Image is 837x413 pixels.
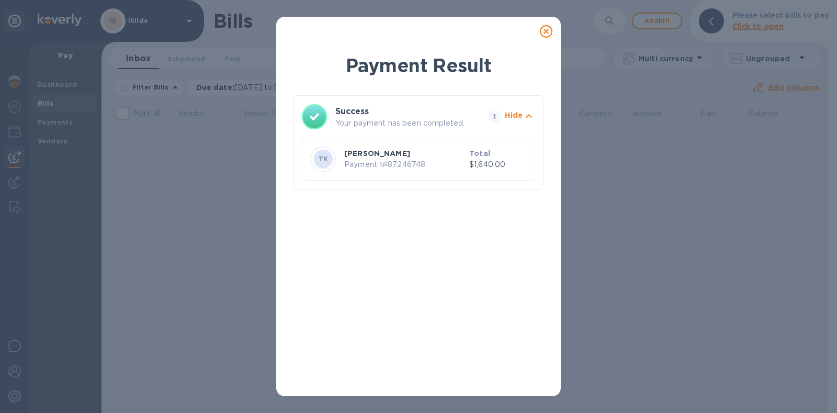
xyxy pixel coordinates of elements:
b: Total [469,149,490,158]
b: TK [319,155,329,163]
p: Your payment has been completed. [335,118,484,129]
p: Hide [505,110,523,120]
p: $1,640.00 [469,159,526,170]
p: [PERSON_NAME] [344,148,465,159]
h1: Payment Result [293,52,544,79]
button: Hide [505,110,535,124]
span: 1 [488,110,501,123]
p: Payment № 87246748 [344,159,465,170]
h3: Success [335,105,469,118]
